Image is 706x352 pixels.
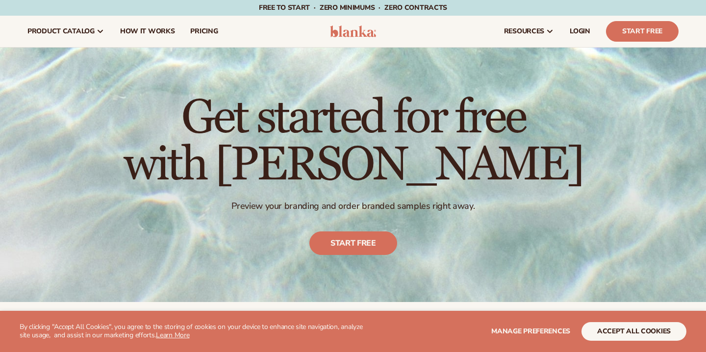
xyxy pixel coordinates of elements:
[124,201,583,212] p: Preview your branding and order branded samples right away.
[309,231,397,255] a: Start free
[20,323,369,340] p: By clicking "Accept All Cookies", you agree to the storing of cookies on your device to enhance s...
[491,322,570,341] button: Manage preferences
[496,16,562,47] a: resources
[570,27,590,35] span: LOGIN
[120,27,175,35] span: How It Works
[330,25,377,37] img: logo
[259,3,447,12] span: Free to start · ZERO minimums · ZERO contracts
[562,16,598,47] a: LOGIN
[581,322,686,341] button: accept all cookies
[190,27,218,35] span: pricing
[491,327,570,336] span: Manage preferences
[182,16,226,47] a: pricing
[156,330,189,340] a: Learn More
[504,27,544,35] span: resources
[606,21,679,42] a: Start Free
[27,27,95,35] span: product catalog
[124,95,583,189] h1: Get started for free with [PERSON_NAME]
[20,16,112,47] a: product catalog
[112,16,183,47] a: How It Works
